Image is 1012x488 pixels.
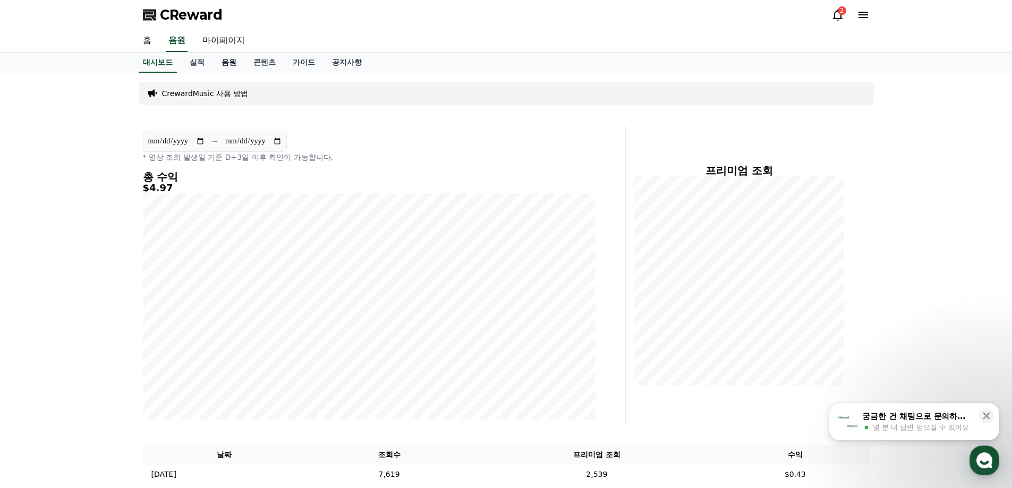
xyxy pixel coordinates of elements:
[137,337,204,363] a: 설정
[3,337,70,363] a: 홈
[181,53,213,73] a: 실적
[831,8,844,21] a: 2
[194,30,253,52] a: 마이페이지
[164,353,177,361] span: 설정
[211,135,218,148] p: ~
[306,445,473,465] th: 조회수
[70,337,137,363] a: 대화
[151,469,176,480] p: [DATE]
[213,53,245,73] a: 음원
[33,353,40,361] span: 홈
[143,152,596,162] p: * 영상 조회 발생일 기준 D+3일 이후 확인이 가능합니다.
[721,445,869,465] th: 수익
[160,6,223,23] span: CReward
[97,353,110,362] span: 대화
[166,30,188,52] a: 음원
[143,445,306,465] th: 날짜
[143,183,596,193] h5: $4.97
[472,465,721,484] td: 2,539
[143,171,596,183] h4: 총 수익
[284,53,324,73] a: 가이드
[143,6,223,23] a: CReward
[134,30,160,52] a: 홈
[472,445,721,465] th: 프리미엄 조회
[634,165,844,176] h4: 프리미엄 조회
[162,88,249,99] a: CrewardMusic 사용 방법
[139,53,177,73] a: 대시보드
[245,53,284,73] a: 콘텐츠
[838,6,846,15] div: 2
[324,53,370,73] a: 공지사항
[306,465,473,484] td: 7,619
[721,465,869,484] td: $0.43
